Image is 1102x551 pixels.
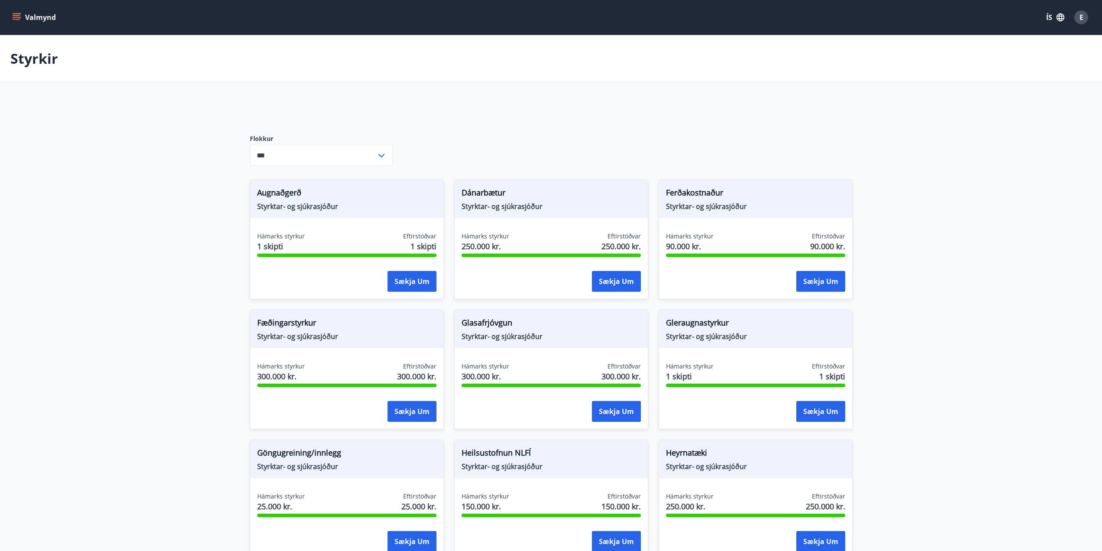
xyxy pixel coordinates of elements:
[812,362,845,371] span: Eftirstöðvar
[462,202,641,211] span: Styrktar- og sjúkrasjóður
[462,332,641,341] span: Styrktar- og sjúkrasjóður
[666,317,845,332] span: Gleraugnastyrkur
[250,134,393,143] label: Flokkur
[819,371,845,382] span: 1 skipti
[666,492,714,501] span: Hámarks styrkur
[403,232,436,241] span: Eftirstöðvar
[410,241,436,252] span: 1 skipti
[257,187,436,202] span: Augnaðgerð
[1079,13,1083,22] span: E
[257,447,436,462] span: Göngugreining/innlegg
[401,501,436,512] span: 25.000 kr.
[257,501,305,512] span: 25.000 kr.
[601,241,641,252] span: 250.000 kr.
[666,371,714,382] span: 1 skipti
[462,447,641,462] span: Heilsustofnun NLFÍ
[257,371,305,382] span: 300.000 kr.
[403,362,436,371] span: Eftirstöðvar
[257,332,436,341] span: Styrktar- og sjúkrasjóður
[388,401,436,422] button: Sækja um
[796,401,845,422] button: Sækja um
[257,362,305,371] span: Hámarks styrkur
[257,232,305,241] span: Hámarks styrkur
[462,362,509,371] span: Hámarks styrkur
[1041,10,1069,25] button: ÍS
[812,232,845,241] span: Eftirstöðvar
[796,271,845,292] button: Sækja um
[608,232,641,241] span: Eftirstöðvar
[403,492,436,501] span: Eftirstöðvar
[666,332,845,341] span: Styrktar- og sjúkrasjóður
[592,271,641,292] button: Sækja um
[601,371,641,382] span: 300.000 kr.
[666,501,714,512] span: 250.000 kr.
[608,362,641,371] span: Eftirstöðvar
[257,202,436,211] span: Styrktar- og sjúkrasjóður
[806,501,845,512] span: 250.000 kr.
[1071,7,1092,28] button: E
[397,371,436,382] span: 300.000 kr.
[666,462,845,471] span: Styrktar- og sjúkrasjóður
[462,462,641,471] span: Styrktar- og sjúkrasjóður
[388,271,436,292] button: Sækja um
[666,362,714,371] span: Hámarks styrkur
[810,241,845,252] span: 90.000 kr.
[462,241,509,252] span: 250.000 kr.
[462,317,641,332] span: Glasafrjóvgun
[601,501,641,512] span: 150.000 kr.
[462,187,641,202] span: Dánarbætur
[666,447,845,462] span: Heyrnatæki
[666,202,845,211] span: Styrktar- og sjúkrasjóður
[257,462,436,471] span: Styrktar- og sjúkrasjóður
[462,492,509,501] span: Hámarks styrkur
[10,10,59,25] button: menu
[608,492,641,501] span: Eftirstöðvar
[666,187,845,202] span: Ferðakostnaður
[257,317,436,332] span: Fæðingarstyrkur
[812,492,845,501] span: Eftirstöðvar
[592,401,641,422] button: Sækja um
[10,49,58,68] p: Styrkir
[462,371,509,382] span: 300.000 kr.
[257,241,305,252] span: 1 skipti
[257,492,305,501] span: Hámarks styrkur
[666,232,714,241] span: Hámarks styrkur
[462,232,509,241] span: Hámarks styrkur
[462,501,509,512] span: 150.000 kr.
[666,241,714,252] span: 90.000 kr.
